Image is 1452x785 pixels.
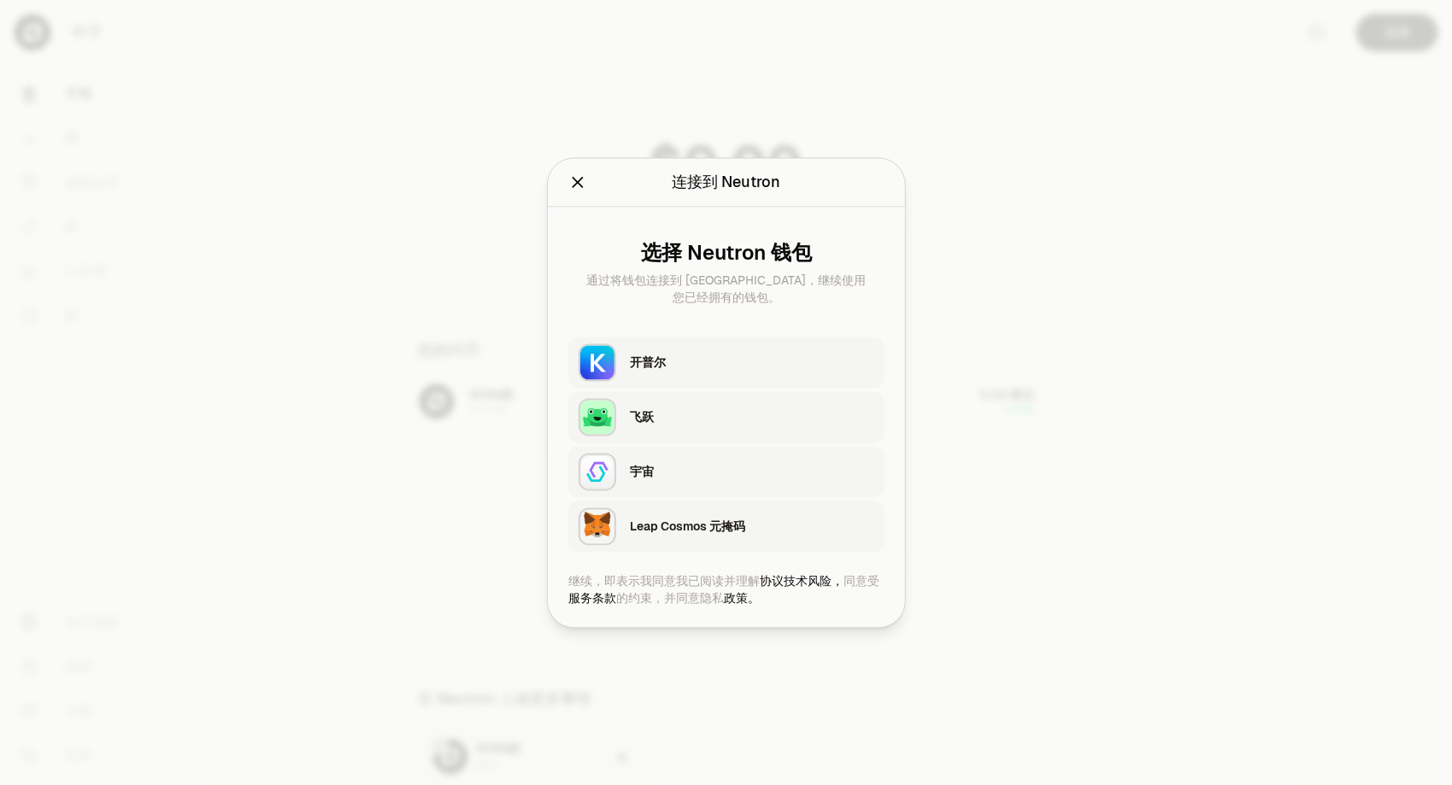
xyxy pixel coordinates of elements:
[568,572,885,606] div: 继续，即表示我同意我已阅读并理解 同意受 的约束，并同意隐私
[582,272,871,306] div: 通过将钱包连接到 [GEOGRAPHIC_DATA]，继续使用您已经拥有的钱包。
[579,343,616,381] img: 开普尔
[579,453,616,490] img: 宇宙
[630,408,874,425] div: 飞跃
[568,170,587,194] button: 关闭
[630,463,874,480] div: 宇宙
[579,507,616,545] img: Leap Cosmos 元掩码
[568,590,616,606] a: 服务条款
[672,170,780,194] div: 连接到 Neutron
[630,518,874,535] div: Leap Cosmos 元掩码
[724,590,760,606] a: 政策。
[568,501,885,552] button: Leap Cosmos 元掩码Leap Cosmos 元掩码
[568,391,885,442] button: 飞跃飞跃
[579,398,616,436] img: 飞跃
[582,241,871,265] div: 选择 Neutron 钱包
[630,354,874,371] div: 开普尔
[760,573,844,589] a: 协议技术风险，
[568,446,885,497] button: 宇宙宇宙
[568,337,885,388] button: 开普尔开普尔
